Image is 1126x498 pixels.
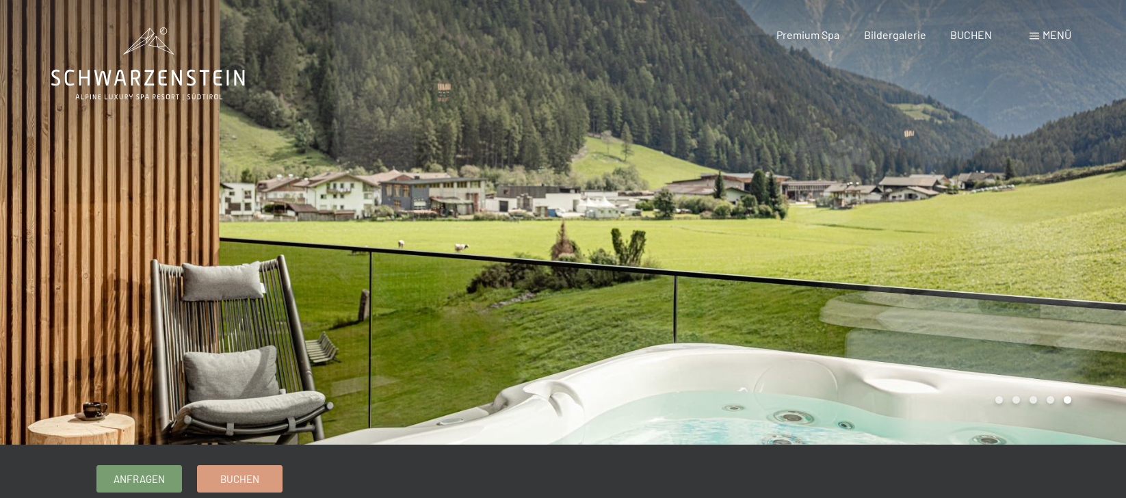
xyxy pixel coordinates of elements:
[1043,28,1071,41] span: Menü
[950,28,992,41] a: BUCHEN
[198,466,282,492] a: Buchen
[864,28,926,41] a: Bildergalerie
[114,472,165,486] span: Anfragen
[97,466,181,492] a: Anfragen
[220,472,259,486] span: Buchen
[776,28,839,41] a: Premium Spa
